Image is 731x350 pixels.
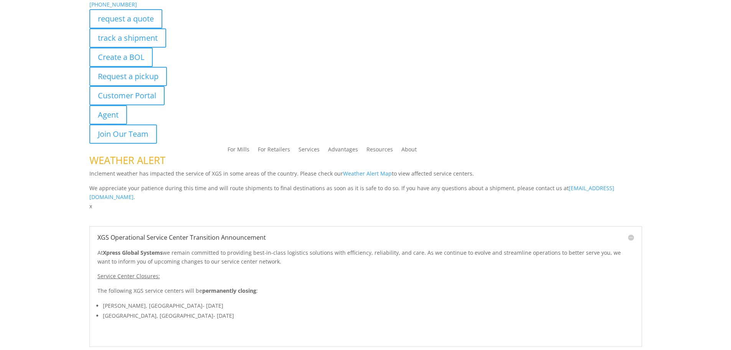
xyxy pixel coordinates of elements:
[401,147,417,155] a: About
[89,28,166,48] a: track a shipment
[366,147,393,155] a: Resources
[97,234,634,241] h5: XGS Operational Service Center Transition Announcement
[89,9,162,28] a: request a quote
[202,287,256,294] strong: permanently closing
[97,286,634,301] p: The following XGS service centers will be :
[89,124,157,144] a: Join Our Team
[258,147,290,155] a: For Retailers
[89,105,127,124] a: Agent
[89,86,165,105] a: Customer Portal
[299,147,320,155] a: Services
[89,1,137,8] a: [PHONE_NUMBER]
[103,301,634,311] li: [PERSON_NAME], [GEOGRAPHIC_DATA]- [DATE]
[89,169,642,184] p: Inclement weather has impacted the service of XGS in some areas of the country. Please check our ...
[89,153,165,167] span: WEATHER ALERT
[89,202,642,211] p: x
[103,249,163,256] strong: Xpress Global Systems
[343,170,392,177] a: Weather Alert Map
[89,67,167,86] a: Request a pickup
[97,248,634,272] p: At we remain committed to providing best-in-class logistics solutions with efficiency, reliabilit...
[97,272,160,280] u: Service Center Closures:
[228,147,249,155] a: For Mills
[89,48,153,67] a: Create a BOL
[328,147,358,155] a: Advantages
[103,311,634,321] li: [GEOGRAPHIC_DATA], [GEOGRAPHIC_DATA]- [DATE]
[89,184,642,202] p: We appreciate your patience during this time and will route shipments to final destinations as so...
